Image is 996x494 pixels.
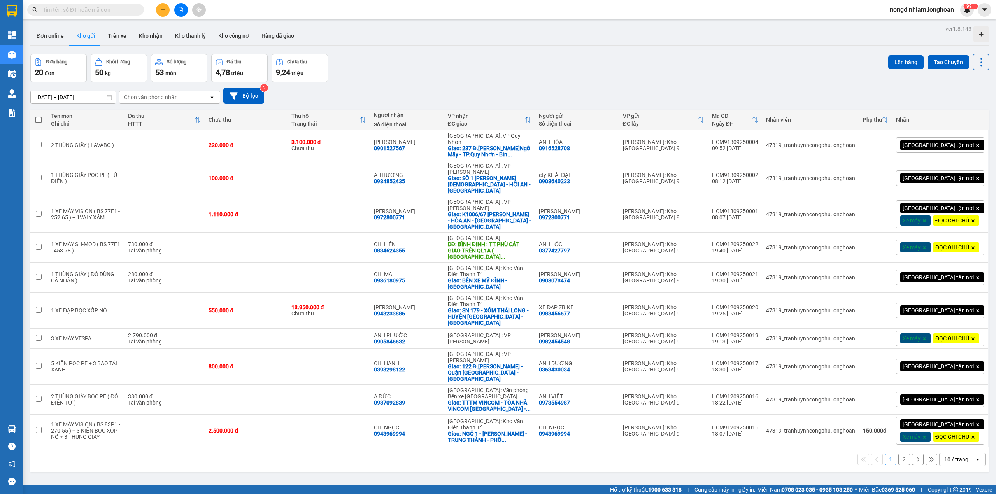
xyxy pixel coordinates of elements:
span: Xe máy [903,217,921,224]
span: [GEOGRAPHIC_DATA] tận nơi [903,307,974,314]
div: [GEOGRAPHIC_DATA] : VP [PERSON_NAME] [448,332,531,345]
div: HCM91309250001 [712,208,758,214]
div: [GEOGRAPHIC_DATA]: Kho Văn Điển Thanh Trì [448,265,531,277]
div: [PERSON_NAME]: Kho [GEOGRAPHIC_DATA] 9 [623,172,704,184]
span: ĐỌC GHI CHÚ [935,244,969,251]
span: [GEOGRAPHIC_DATA] tận nơi [903,363,974,370]
div: 19:40 [DATE] [712,247,758,254]
span: 53 [155,68,164,77]
div: Tên món [51,113,120,119]
div: [PERSON_NAME]: Kho [GEOGRAPHIC_DATA] 9 [623,139,704,151]
th: Toggle SortBy [708,110,762,130]
strong: 150.000 đ [863,427,887,434]
sup: 372 [963,4,978,9]
div: A THƯỜNG [374,172,440,178]
div: Giao: 237 Đ.Hoàng Văn Thụ - F.Ngô Mây - TP.Quy Nhơn - Bình Định [448,145,531,158]
div: 19:25 [DATE] [712,310,758,317]
div: 0982454548 [539,338,570,345]
div: 2.500.000 đ [209,427,283,434]
div: Khối lượng [106,59,130,65]
div: 0916528708 [539,145,570,151]
span: [GEOGRAPHIC_DATA] tận nơi [903,175,974,182]
div: Chưa thu [209,117,283,123]
div: Giao: TTTM VINCOM - TÒA NHÀ VINCOM MEGA MALL VŨ YÊN - THỦY NGUYÊN - HẢI PHÒNG [448,399,531,412]
div: 1 XE MÁY VISION ( BS 83P1 - 270.55 ) + 3 KIỆN BỌC XỐP NỔ + 3 THÙNG GIẤY [51,421,120,440]
div: 1 THÙNG GIẤY ( ĐỒ DÙNG CÁ NHÂN ) [51,271,120,284]
div: Người nhận [374,112,440,118]
div: 47319_tranhuynhcongphu.longhoan [766,142,855,148]
div: [PERSON_NAME]: Kho [GEOGRAPHIC_DATA] 9 [623,271,704,284]
span: đơn [45,70,54,76]
span: ... [502,437,506,443]
div: [GEOGRAPHIC_DATA]: Kho Văn Điển Thanh Trì [448,295,531,307]
div: Số điện thoại [374,121,440,128]
img: dashboard-icon [8,31,16,39]
div: 10 / trang [944,455,968,463]
div: 2 THÙNG GIẤY BỌC PE ( ĐỒ ĐIỆN TỬ ) [51,393,120,406]
div: 0834624355 [374,247,405,254]
button: Trên xe [102,26,133,45]
div: 08:07 [DATE] [712,214,758,221]
span: caret-down [981,6,988,13]
span: triệu [231,70,243,76]
div: Tạo kho hàng mới [973,26,989,42]
div: ANH NGỌC [539,208,615,214]
img: logo-vxr [7,5,17,17]
input: Select a date range. [31,91,116,103]
div: 47319_tranhuynhcongphu.longhoan [766,335,855,342]
div: 0377427797 [539,247,570,254]
div: 0901527567 [374,145,405,151]
div: 1.110.000 đ [209,211,283,217]
div: Tại văn phòng [128,277,201,284]
div: ANH NGỌC [374,208,440,214]
div: 730.000 đ [128,241,201,247]
div: 19:30 [DATE] [712,277,758,284]
button: Số lượng53món [151,54,207,82]
span: Miền Bắc [859,485,915,494]
div: [GEOGRAPHIC_DATA]: Kho Văn Điển Thanh Trì [448,418,531,431]
span: Hỗ trợ kỹ thuật: [610,485,682,494]
div: 3 XE MÁY VESPA [51,335,120,342]
div: 47319_tranhuynhcongphu.longhoan [766,396,855,403]
div: 0988456677 [539,310,570,317]
div: [GEOGRAPHIC_DATA]: Văn phòng Bến xe [GEOGRAPHIC_DATA] [448,387,531,399]
button: Bộ lọc [223,88,264,104]
div: Đơn hàng [46,59,67,65]
span: 4,78 [216,68,230,77]
div: [GEOGRAPHIC_DATA] : VP [PERSON_NAME] [448,199,531,211]
span: [GEOGRAPHIC_DATA] tận nơi [903,274,974,281]
div: ANH HÒA [539,139,615,145]
th: Toggle SortBy [859,110,892,130]
img: solution-icon [8,109,16,117]
div: VP gửi [623,113,698,119]
div: 0972800771 [374,214,405,221]
div: HCM91309250002 [712,172,758,178]
div: ANH DƯƠNG [539,360,615,366]
div: HTTT [128,121,195,127]
span: món [165,70,176,76]
div: ANH LỘC [539,241,615,247]
button: Đơn online [30,26,70,45]
button: Lên hàng [888,55,924,69]
img: warehouse-icon [8,89,16,98]
button: aim [192,3,206,17]
div: Phụ thu [863,117,882,123]
div: 1 XE MÁY VISION ( BS 77E1 - 252.65 ) + 1VALY XÁM [51,208,120,221]
svg: open [975,456,981,462]
div: CHỊ NGỌC [539,424,615,431]
div: Tại văn phòng [128,247,201,254]
div: Số điện thoại [539,121,615,127]
span: ... [501,254,505,260]
th: Toggle SortBy [288,110,370,130]
div: ĐC giao [448,121,525,127]
div: [GEOGRAPHIC_DATA] [448,235,531,241]
div: [PERSON_NAME]: Kho [GEOGRAPHIC_DATA] 9 [623,424,704,437]
button: plus [156,3,170,17]
button: file-add [174,3,188,17]
button: 2 [898,454,910,465]
button: Kho thanh lý [169,26,212,45]
button: Hàng đã giao [255,26,300,45]
span: message [8,478,16,485]
sup: 2 [260,84,268,92]
div: 1 XE ĐẠP BỌC XỐP NỔ [51,307,120,314]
